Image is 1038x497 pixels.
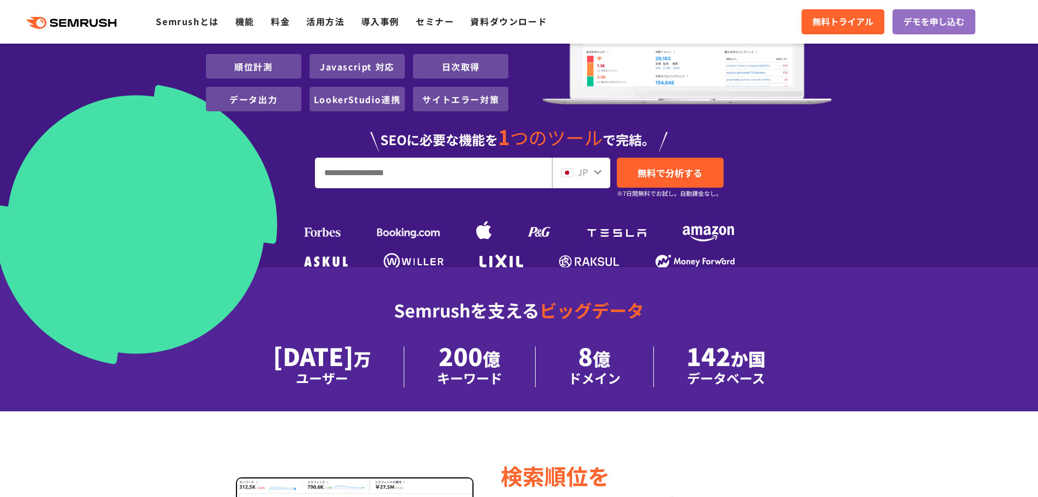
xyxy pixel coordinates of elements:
[654,346,798,387] li: 142
[812,15,873,29] span: 無料トライアル
[315,158,551,188] input: URL、キーワードを入力してください
[437,368,502,387] div: キーワード
[416,15,454,28] a: セミナー
[229,93,277,106] a: データ出力
[234,60,272,73] a: 順位計測
[156,15,218,28] a: Semrushとは
[206,291,833,346] div: Semrushを支える
[893,9,975,34] a: デモを申し込む
[687,368,766,387] div: データベース
[442,60,480,73] a: 日次取得
[235,15,254,28] a: 機能
[539,297,644,322] span: ビッグデータ
[603,130,655,149] span: で完結。
[354,346,371,371] span: 万
[617,188,722,199] small: ※7日間無料でお試し。自動課金なし。
[271,15,290,28] a: 料金
[578,165,588,178] span: JP
[422,93,499,106] a: サイトエラー対策
[306,15,344,28] a: 活用方法
[498,122,510,151] span: 1
[361,15,399,28] a: 導入事例
[483,346,500,371] span: 億
[470,15,547,28] a: 資料ダウンロード
[731,346,766,371] span: か国
[320,60,394,73] a: Javascript 対応
[314,93,400,106] a: LookerStudio連携
[593,346,610,371] span: 億
[638,166,702,179] span: 無料で分析する
[617,158,724,188] a: 無料で分析する
[206,116,833,152] div: SEOに必要な機能を
[510,124,603,151] span: つのツール
[536,346,654,387] li: 8
[568,368,621,387] div: ドメイン
[802,9,884,34] a: 無料トライアル
[404,346,536,387] li: 200
[903,15,964,29] span: デモを申し込む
